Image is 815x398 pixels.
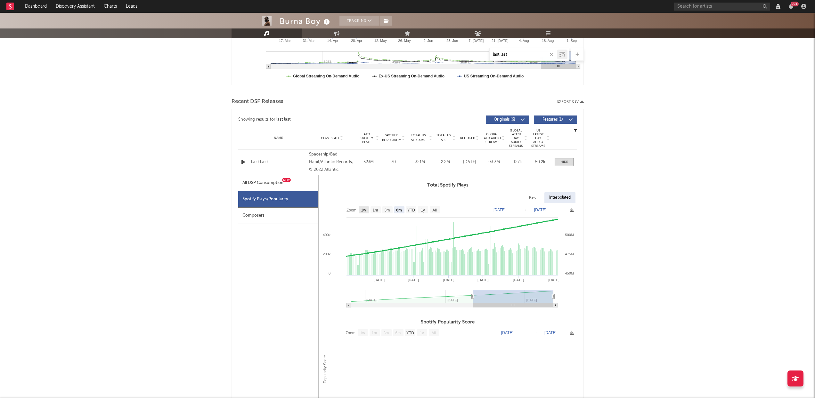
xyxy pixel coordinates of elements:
text: Popularity Score [323,355,327,383]
div: Showing results for [238,115,408,124]
div: 523M [358,159,379,165]
span: Recent DSP Releases [232,98,283,106]
input: Search for artists [674,3,770,11]
text: 500M [565,233,574,237]
text: 200k [323,252,330,256]
button: Export CSV [557,100,584,104]
text: 1m [371,331,377,335]
text: 7. [DATE] [469,39,484,43]
text: 28. Apr [351,39,362,43]
button: 99+ [789,4,793,9]
text: Global Streaming On-Demand Audio [293,74,360,78]
text: [DATE] [493,208,506,212]
text: → [523,208,527,212]
div: Spaceship/Bad Habit/Atlantic Records, © 2022 Atlantic Recording Corporation [309,151,355,174]
span: Originals ( 6 ) [490,118,519,122]
text: [DATE] [513,278,524,282]
div: Name [251,136,306,140]
text: 450M [565,271,574,275]
span: Global Latest Day Audio Streams [508,129,524,148]
text: 3m [384,208,390,212]
div: All DSP ConsumptionNew [238,175,318,191]
text: [DATE] [534,208,546,212]
text: 9. Jun [423,39,433,43]
div: 50.2k [531,159,550,165]
div: 2.2M [436,159,456,165]
div: 70 [382,159,405,165]
span: Global ATD Audio Streams [484,132,501,144]
div: All DSP Consumption [242,179,283,187]
text: 475M [565,252,574,256]
button: Originals(6) [486,115,529,124]
text: 3m [383,331,389,335]
text: All [431,331,436,335]
div: Composers [238,208,318,224]
div: last last [276,116,291,123]
text: [DATE] [477,278,489,282]
text: YTD [407,208,415,212]
text: 23. Jun [446,39,458,43]
text: 6m [396,208,402,212]
div: Spotify Plays/Popularity [238,191,318,208]
div: 321M [408,159,432,165]
text: 1w [361,208,366,212]
text: 31. Mar [303,39,315,43]
text: 6m [395,331,401,335]
text: [DATE] [373,278,385,282]
div: [DATE] [459,159,480,165]
text: 1y [421,208,425,212]
text: [DATE] [548,278,559,282]
span: Features ( 1 ) [538,118,567,122]
text: Zoom [346,208,356,212]
text: 1m [372,208,378,212]
input: Search by song name or URL [490,52,557,57]
text: [DATE] [408,278,419,282]
text: 12. May [374,39,387,43]
text: 0 [328,271,330,275]
span: Released [460,136,475,140]
button: Tracking [339,16,379,26]
text: YTD [406,331,414,335]
div: 99 + [791,2,799,6]
text: 14. Apr [327,39,338,43]
button: Features(1) [534,115,577,124]
span: Total US SES [436,133,452,143]
div: 93.3M [484,159,505,165]
text: 1. Sep [566,39,577,43]
text: Zoom [346,331,355,335]
text: 18. Aug [542,39,554,43]
text: [DATE] [501,330,513,335]
text: 26. May [398,39,411,43]
a: Last Last [251,159,306,165]
text: [DATE] [544,330,557,335]
text: 21. [DATE] [491,39,508,43]
span: ATD Spotify Plays [358,132,375,144]
text: US Streaming On-Demand Audio [464,74,524,78]
h3: Total Spotify Plays [319,181,577,189]
text: 17. Mar [279,39,291,43]
span: US Latest Day Audio Streams [531,129,546,148]
text: → [534,330,537,335]
div: Burna Boy [280,16,331,27]
text: Ex-US Streaming On-Demand Audio [379,74,444,78]
text: 1w [360,331,365,335]
span: Spotify Popularity [382,133,401,143]
div: New [282,178,291,182]
text: 1y [420,331,424,335]
span: Total US Streams [408,133,428,143]
text: 400k [323,233,330,237]
div: Raw [524,192,541,203]
text: [DATE] [443,278,454,282]
div: 127k [508,159,527,165]
text: 4. Aug [519,39,529,43]
h3: Spotify Popularity Score [319,318,577,326]
text: All [432,208,436,212]
span: Copyright [321,136,339,140]
div: Interpolated [544,192,575,203]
